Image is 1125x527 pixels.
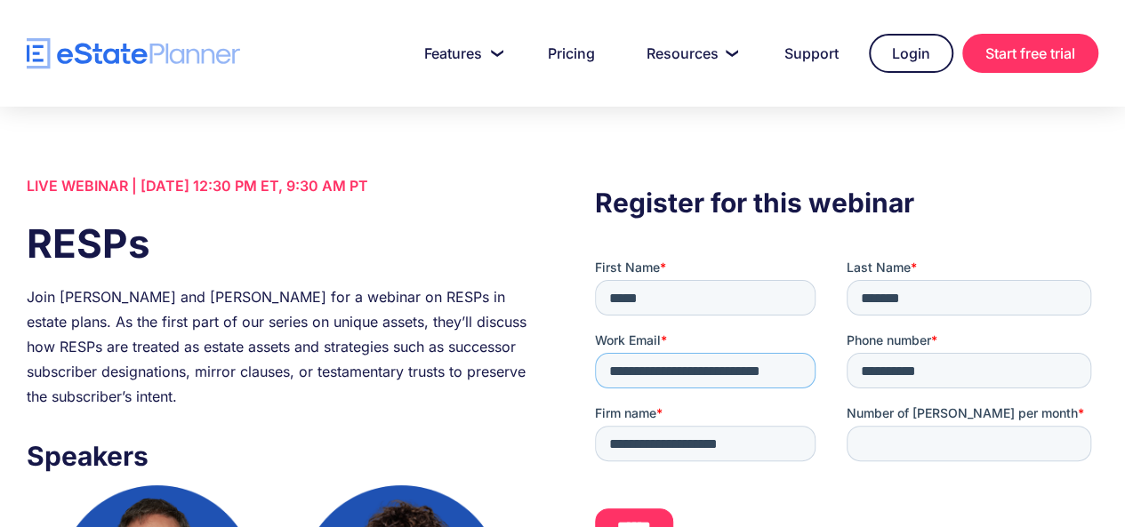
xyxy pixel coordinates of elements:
a: Pricing [526,36,616,71]
a: Features [403,36,518,71]
h3: Speakers [27,435,530,476]
a: Support [763,36,860,71]
a: home [27,38,240,69]
a: Login [869,34,953,73]
h3: Register for this webinar [595,182,1098,223]
div: Join [PERSON_NAME] and [PERSON_NAME] for a webinar on RESPs in estate plans. As the first part of... [27,284,530,409]
div: LIVE WEBINAR | [DATE] 12:30 PM ET, 9:30 AM PT [27,173,530,198]
a: Start free trial [962,34,1098,73]
a: Resources [625,36,754,71]
h1: RESPs [27,216,530,271]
